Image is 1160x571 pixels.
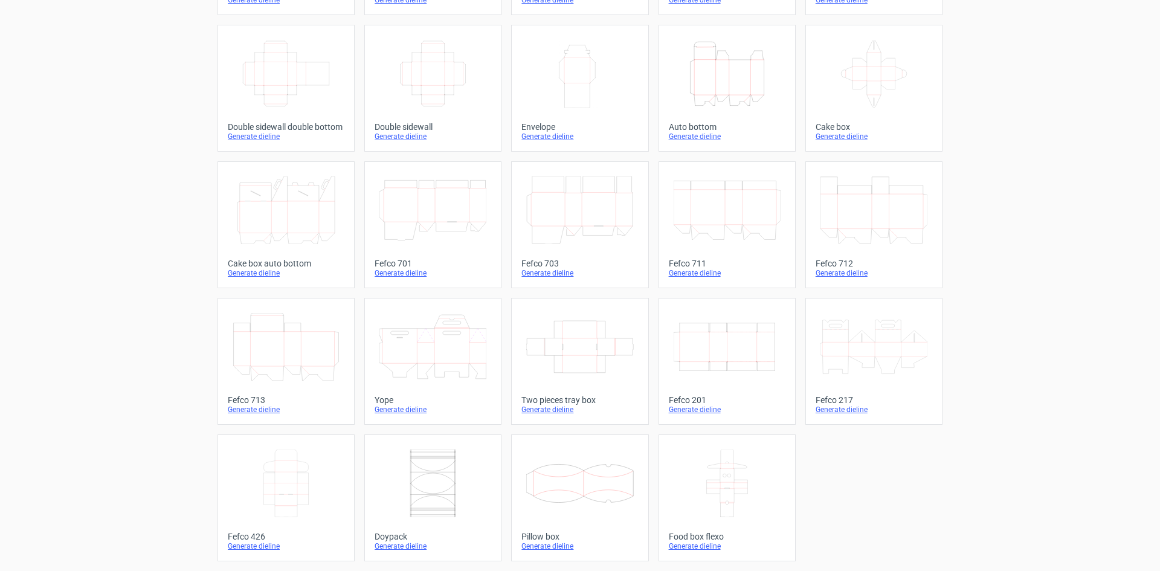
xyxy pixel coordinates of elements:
a: Fefco 201Generate dieline [659,298,796,425]
div: Fefco 201 [669,395,785,405]
div: Food box flexo [669,532,785,541]
div: Double sidewall [375,122,491,132]
a: YopeGenerate dieline [364,298,501,425]
div: Generate dieline [375,132,491,141]
div: Double sidewall double bottom [228,122,344,132]
div: Generate dieline [228,541,344,551]
a: Fefco 703Generate dieline [511,161,648,288]
div: Fefco 426 [228,532,344,541]
a: Auto bottomGenerate dieline [659,25,796,152]
div: Fefco 703 [521,259,638,268]
div: Envelope [521,122,638,132]
div: Generate dieline [521,541,638,551]
div: Auto bottom [669,122,785,132]
div: Generate dieline [669,405,785,415]
div: Generate dieline [521,132,638,141]
a: Cake box auto bottomGenerate dieline [217,161,355,288]
div: Fefco 217 [816,395,932,405]
a: Fefco 701Generate dieline [364,161,501,288]
div: Generate dieline [521,405,638,415]
a: Double sidewallGenerate dieline [364,25,501,152]
div: Generate dieline [669,541,785,551]
div: Generate dieline [816,405,932,415]
div: Yope [375,395,491,405]
div: Cake box [816,122,932,132]
div: Cake box auto bottom [228,259,344,268]
div: Generate dieline [816,132,932,141]
a: Fefco 426Generate dieline [217,434,355,561]
div: Generate dieline [375,405,491,415]
div: Fefco 711 [669,259,785,268]
a: Fefco 217Generate dieline [805,298,942,425]
div: Generate dieline [375,541,491,551]
div: Generate dieline [228,405,344,415]
div: Generate dieline [521,268,638,278]
div: Generate dieline [669,268,785,278]
div: Fefco 713 [228,395,344,405]
div: Two pieces tray box [521,395,638,405]
div: Generate dieline [228,268,344,278]
a: EnvelopeGenerate dieline [511,25,648,152]
div: Generate dieline [375,268,491,278]
a: Double sidewall double bottomGenerate dieline [217,25,355,152]
a: Food box flexoGenerate dieline [659,434,796,561]
a: Cake boxGenerate dieline [805,25,942,152]
div: Generate dieline [669,132,785,141]
div: Generate dieline [228,132,344,141]
div: Generate dieline [816,268,932,278]
a: DoypackGenerate dieline [364,434,501,561]
a: Fefco 712Generate dieline [805,161,942,288]
a: Fefco 713Generate dieline [217,298,355,425]
a: Fefco 711Generate dieline [659,161,796,288]
div: Fefco 712 [816,259,932,268]
div: Fefco 701 [375,259,491,268]
a: Two pieces tray boxGenerate dieline [511,298,648,425]
div: Pillow box [521,532,638,541]
a: Pillow boxGenerate dieline [511,434,648,561]
div: Doypack [375,532,491,541]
